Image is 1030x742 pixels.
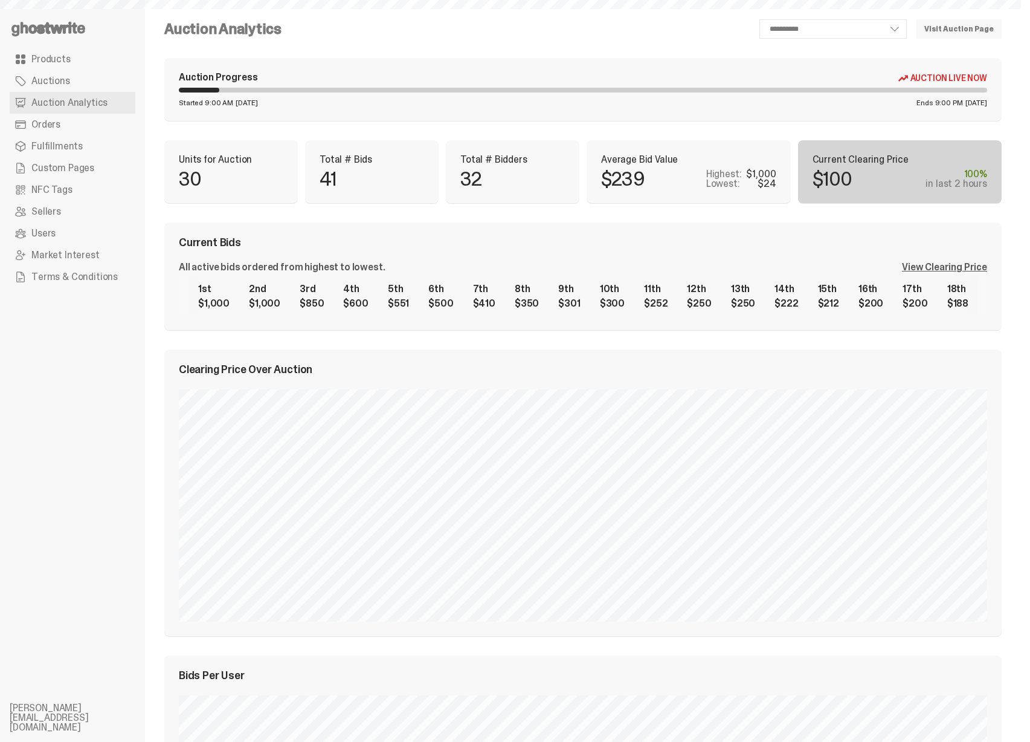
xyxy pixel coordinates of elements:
[10,48,135,70] a: Products
[600,284,625,294] div: 10th
[249,299,280,308] div: $1,000
[947,284,968,294] div: 18th
[818,299,839,308] div: $212
[460,155,565,164] p: Total # Bidders
[31,98,108,108] span: Auction Analytics
[644,284,668,294] div: 11th
[320,169,336,189] p: 41
[774,299,798,308] div: $222
[558,299,580,308] div: $301
[473,299,495,308] div: $410
[858,284,883,294] div: 16th
[813,169,852,189] p: $100
[320,155,424,164] p: Total # Bids
[601,169,645,189] p: $239
[916,99,963,106] span: Ends 9:00 PM
[31,142,83,151] span: Fulfillments
[947,299,968,308] div: $188
[388,284,409,294] div: 5th
[600,299,625,308] div: $300
[731,299,755,308] div: $250
[343,284,368,294] div: 4th
[31,250,100,260] span: Market Interest
[965,99,987,106] span: [DATE]
[925,169,987,179] div: 100%
[903,284,927,294] div: 17th
[558,284,580,294] div: 9th
[198,284,230,294] div: 1st
[10,201,135,223] a: Sellers
[10,179,135,201] a: NFC Tags
[515,284,539,294] div: 8th
[910,73,987,83] span: Auction Live Now
[179,237,987,248] div: Current Bids
[758,179,776,189] div: $24
[813,155,988,164] p: Current Clearing Price
[902,262,987,272] div: View Clearing Price
[249,284,280,294] div: 2nd
[300,299,324,308] div: $850
[706,169,742,179] p: Highest:
[903,299,927,308] div: $200
[601,155,776,164] p: Average Bid Value
[10,70,135,92] a: Auctions
[10,92,135,114] a: Auction Analytics
[179,99,233,106] span: Started 9:00 AM
[179,670,987,681] div: Bids Per User
[473,284,495,294] div: 7th
[343,299,368,308] div: $600
[925,179,987,189] div: in last 2 hours
[236,99,257,106] span: [DATE]
[10,157,135,179] a: Custom Pages
[858,299,883,308] div: $200
[31,76,70,86] span: Auctions
[687,299,711,308] div: $250
[31,120,60,129] span: Orders
[179,73,257,83] div: Auction Progress
[179,262,385,272] div: All active bids ordered from highest to lowest.
[198,299,230,308] div: $1,000
[10,244,135,266] a: Market Interest
[428,284,453,294] div: 6th
[179,364,987,375] div: Clearing Price Over Auction
[818,284,839,294] div: 15th
[31,207,61,216] span: Sellers
[388,299,409,308] div: $551
[687,284,711,294] div: 12th
[164,22,282,36] h4: Auction Analytics
[460,169,481,189] p: 32
[706,179,740,189] p: Lowest:
[515,299,539,308] div: $350
[10,703,155,732] li: [PERSON_NAME][EMAIL_ADDRESS][DOMAIN_NAME]
[916,19,1002,39] a: Visit Auction Page
[746,169,776,179] div: $1,000
[10,223,135,244] a: Users
[31,163,94,173] span: Custom Pages
[10,114,135,135] a: Orders
[428,299,453,308] div: $500
[31,54,71,64] span: Products
[31,185,72,195] span: NFC Tags
[774,284,798,294] div: 14th
[300,284,324,294] div: 3rd
[10,266,135,288] a: Terms & Conditions
[731,284,755,294] div: 13th
[179,169,201,189] p: 30
[179,155,283,164] p: Units for Auction
[31,229,56,238] span: Users
[644,299,668,308] div: $252
[31,272,118,282] span: Terms & Conditions
[10,135,135,157] a: Fulfillments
